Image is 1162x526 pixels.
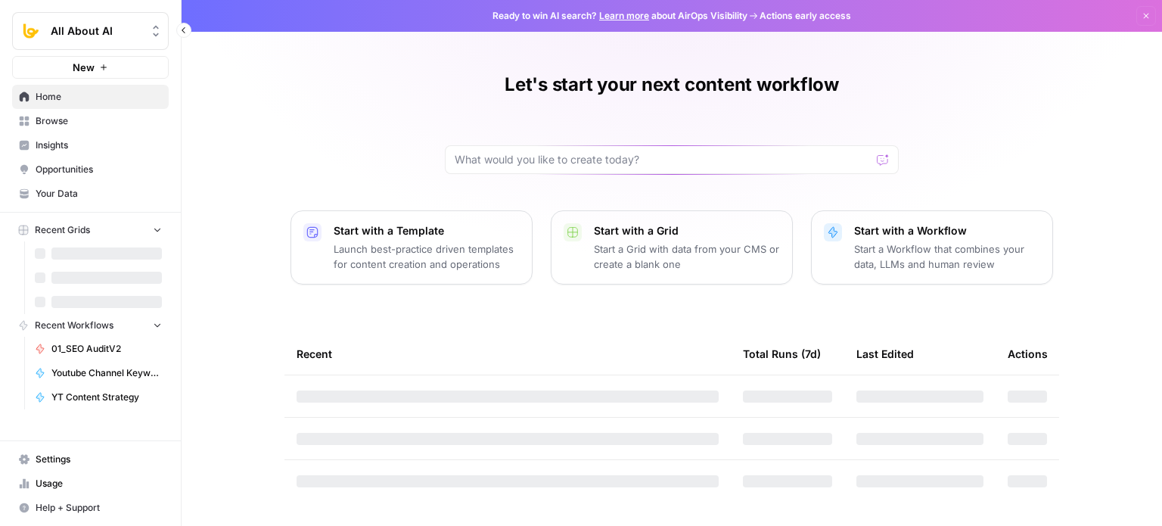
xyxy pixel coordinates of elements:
[12,314,169,337] button: Recent Workflows
[1008,333,1048,375] div: Actions
[856,333,914,375] div: Last Edited
[492,9,747,23] span: Ready to win AI search? about AirOps Visibility
[35,223,90,237] span: Recent Grids
[12,109,169,133] a: Browse
[73,60,95,75] span: New
[854,241,1040,272] p: Start a Workflow that combines your data, LLMs and human review
[36,114,162,128] span: Browse
[51,391,162,404] span: YT Content Strategy
[743,333,821,375] div: Total Runs (7d)
[36,453,162,466] span: Settings
[17,17,45,45] img: All About AI Logo
[28,361,169,385] a: Youtube Channel Keyword Research
[599,10,649,21] a: Learn more
[12,472,169,496] a: Usage
[36,139,162,152] span: Insights
[28,337,169,361] a: 01_SEO AuditV2
[35,319,113,332] span: Recent Workflows
[594,241,780,272] p: Start a Grid with data from your CMS or create a blank one
[36,501,162,515] span: Help + Support
[12,157,169,182] a: Opportunities
[334,241,520,272] p: Launch best-practice driven templates for content creation and operations
[551,210,793,285] button: Start with a GridStart a Grid with data from your CMS or create a blank one
[51,342,162,356] span: 01_SEO AuditV2
[36,187,162,201] span: Your Data
[12,12,169,50] button: Workspace: All About AI
[505,73,839,97] h1: Let's start your next content workflow
[12,496,169,520] button: Help + Support
[760,9,851,23] span: Actions early access
[36,477,162,490] span: Usage
[854,223,1040,238] p: Start with a Workflow
[12,219,169,241] button: Recent Grids
[12,182,169,206] a: Your Data
[811,210,1053,285] button: Start with a WorkflowStart a Workflow that combines your data, LLMs and human review
[12,85,169,109] a: Home
[290,210,533,285] button: Start with a TemplateLaunch best-practice driven templates for content creation and operations
[297,333,719,375] div: Recent
[36,163,162,176] span: Opportunities
[36,90,162,104] span: Home
[334,223,520,238] p: Start with a Template
[51,23,142,39] span: All About AI
[12,56,169,79] button: New
[51,366,162,380] span: Youtube Channel Keyword Research
[12,133,169,157] a: Insights
[12,447,169,472] a: Settings
[594,223,780,238] p: Start with a Grid
[28,385,169,409] a: YT Content Strategy
[455,152,871,167] input: What would you like to create today?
